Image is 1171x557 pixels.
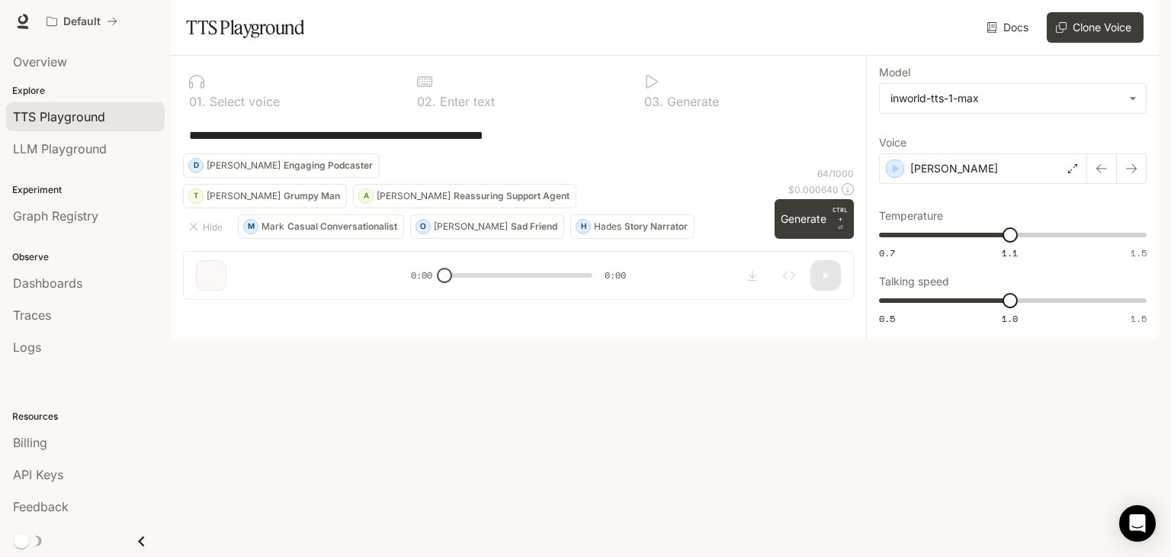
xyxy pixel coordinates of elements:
button: HHadesStory Narrator [570,214,695,239]
span: 1.5 [1131,312,1147,325]
h1: TTS Playground [186,12,304,43]
div: Open Intercom Messenger [1119,505,1156,542]
div: inworld-tts-1-max [880,84,1146,113]
p: 0 3 . [644,95,663,108]
p: Engaging Podcaster [284,161,373,170]
button: Hide [183,214,232,239]
span: 0.7 [879,246,895,259]
p: 64 / 1000 [817,167,854,180]
p: [PERSON_NAME] [207,161,281,170]
p: ⏎ [833,205,848,233]
button: All workspaces [40,6,124,37]
div: O [416,214,430,239]
p: $ 0.000640 [788,183,839,196]
p: Temperature [879,211,943,221]
button: T[PERSON_NAME]Grumpy Man [183,184,347,208]
p: Reassuring Support Agent [454,192,569,201]
p: Story Narrator [624,222,688,231]
span: 1.1 [1002,246,1018,259]
button: MMarkCasual Conversationalist [238,214,404,239]
p: Enter text [436,95,495,108]
p: Select voice [206,95,280,108]
p: Sad Friend [511,222,557,231]
button: Clone Voice [1047,12,1144,43]
button: GenerateCTRL +⏎ [775,199,854,239]
span: 0.5 [879,312,895,325]
div: M [244,214,258,239]
span: 1.0 [1002,312,1018,325]
p: Grumpy Man [284,192,340,201]
p: Model [879,67,910,78]
span: 1.5 [1131,246,1147,259]
p: CTRL + [833,205,848,224]
div: H [576,214,590,239]
div: A [359,184,373,208]
p: Voice [879,137,906,148]
button: A[PERSON_NAME]Reassuring Support Agent [353,184,576,208]
p: [PERSON_NAME] [207,192,281,201]
p: Default [63,15,101,28]
button: O[PERSON_NAME]Sad Friend [410,214,564,239]
p: Hades [594,222,621,231]
p: Mark [261,222,284,231]
p: [PERSON_NAME] [434,222,508,231]
p: Talking speed [879,276,949,287]
a: Docs [983,12,1035,43]
p: Casual Conversationalist [287,222,397,231]
p: 0 2 . [417,95,436,108]
div: T [189,184,203,208]
div: inworld-tts-1-max [890,91,1121,106]
p: [PERSON_NAME] [910,161,998,176]
div: D [189,153,203,178]
p: Generate [663,95,719,108]
p: [PERSON_NAME] [377,192,451,201]
button: D[PERSON_NAME]Engaging Podcaster [183,153,380,178]
p: 0 1 . [189,95,206,108]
